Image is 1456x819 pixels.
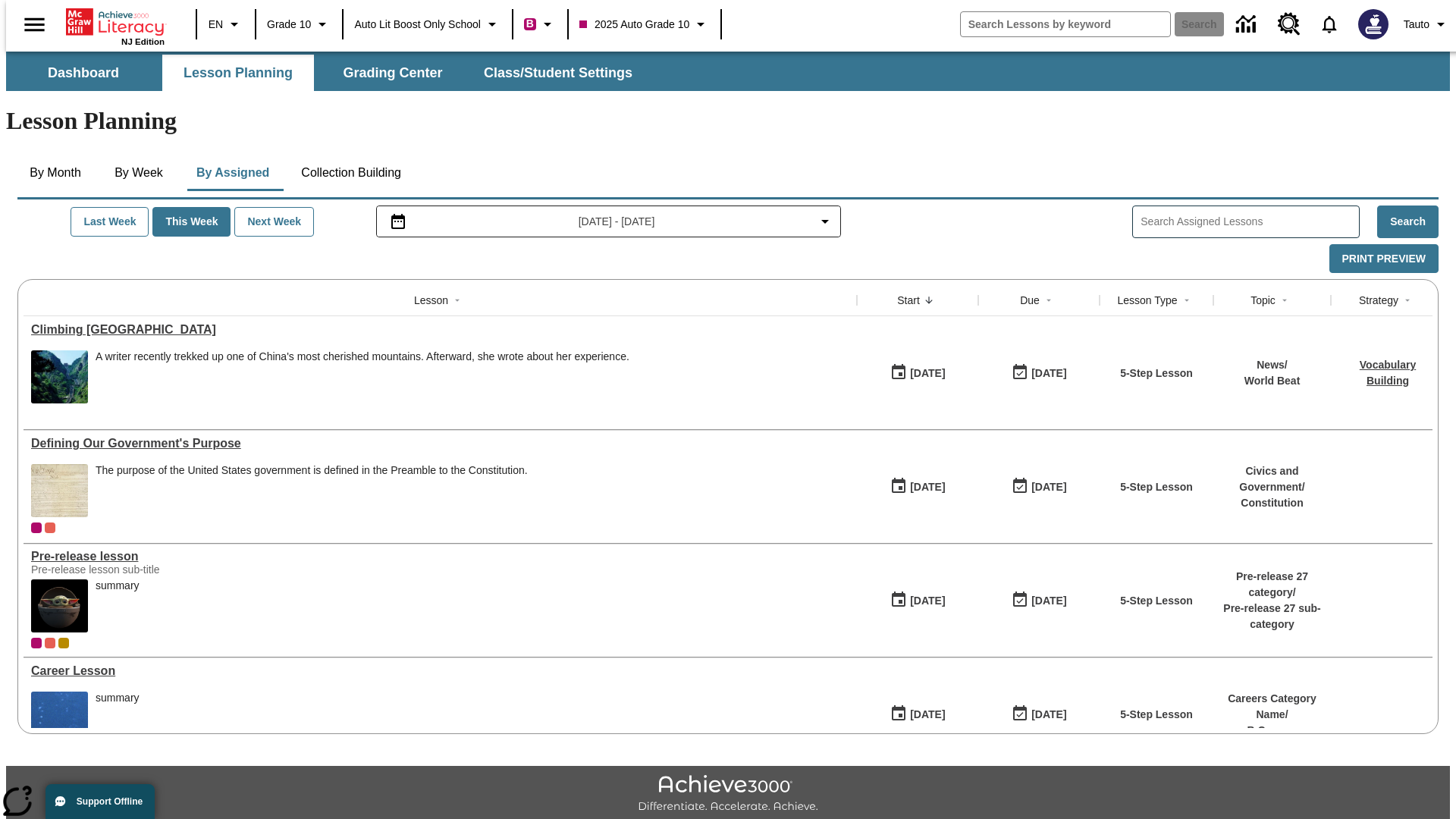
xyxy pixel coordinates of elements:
[1310,5,1349,44] a: Notifications
[1020,293,1040,308] div: Due
[31,692,88,745] img: fish
[31,464,88,517] img: This historic document written in calligraphic script on aged parchment, is the Preamble of the C...
[209,17,223,33] span: EN
[31,664,849,678] div: Career Lesson
[31,563,259,576] div: Pre-release lesson sub-title
[96,579,140,592] div: summary
[920,291,938,309] button: Sort
[1006,472,1072,501] button: 03/31/26: Last day the lesson can be accessed
[1221,601,1323,632] p: Pre-release 27 sub-category
[910,364,945,383] div: [DATE]
[1244,373,1301,389] p: World Beat
[1398,11,1456,38] button: Profile/Settings
[1117,293,1177,308] div: Lesson Type
[885,359,950,388] button: 07/22/25: First time the lesson was available
[121,37,165,46] span: NJ Edition
[1359,293,1398,308] div: Strategy
[12,2,57,47] button: Open side menu
[17,155,93,191] button: By Month
[910,705,945,724] div: [DATE]
[66,5,165,46] div: Home
[96,692,140,745] span: summary
[961,12,1170,36] input: search field
[573,11,716,38] button: Class: 2025 Auto Grade 10, Select your class
[1031,364,1066,383] div: [DATE]
[31,350,88,403] img: 6000 stone steps to climb Mount Tai in Chinese countryside
[1221,463,1323,495] p: Civics and Government /
[31,437,849,450] a: Defining Our Government's Purpose, Lessons
[885,586,950,615] button: 01/22/25: First time the lesson was available
[1120,366,1193,381] p: 5-Step Lesson
[1269,4,1310,45] a: Resource Center, Will open in new tab
[638,775,818,814] img: Achieve3000 Differentiate Accelerate Achieve
[317,55,469,91] button: Grading Center
[31,638,42,648] span: Current Class
[348,11,507,38] button: School: Auto Lit Boost only School, Select your school
[6,107,1450,135] h1: Lesson Planning
[383,212,835,231] button: Select the date range menu item
[31,323,849,337] a: Climbing Mount Tai, Lessons
[526,14,534,33] span: B
[71,207,149,237] button: Last Week
[96,464,528,517] span: The purpose of the United States government is defined in the Preamble to the Constitution.
[261,11,337,38] button: Grade: Grade 10, Select a grade
[1221,495,1323,511] p: Constitution
[1031,705,1066,724] div: [DATE]
[101,155,177,191] button: By Week
[162,55,314,91] button: Lesson Planning
[1006,700,1072,729] button: 01/17/26: Last day the lesson can be accessed
[1250,293,1276,308] div: Topic
[518,11,563,38] button: Boost Class color is violet red. Change class color
[1006,586,1072,615] button: 01/25/26: Last day the lesson can be accessed
[31,550,849,563] a: Pre-release lesson, Lessons
[1360,359,1416,387] a: Vocabulary Building
[1141,211,1359,233] input: Search Assigned Lessons
[8,55,159,91] button: Dashboard
[885,700,950,729] button: 01/13/25: First time the lesson was available
[897,293,920,308] div: Start
[1329,244,1439,274] button: Print Preview
[1178,291,1196,309] button: Sort
[45,784,155,819] button: Support Offline
[1006,359,1072,388] button: 06/30/26: Last day the lesson can be accessed
[1120,707,1193,723] p: 5-Step Lesson
[96,464,528,477] div: The purpose of the United States government is defined in the Preamble to the Constitution.
[31,522,42,533] div: Current Class
[234,207,314,237] button: Next Week
[45,522,55,533] div: OL 2025 Auto Grade 11
[1040,291,1058,309] button: Sort
[1398,291,1417,309] button: Sort
[202,11,250,38] button: Language: EN, Select a language
[96,350,629,403] div: A writer recently trekked up one of China's most cherished mountains. Afterward, she wrote about ...
[885,472,950,501] button: 07/01/25: First time the lesson was available
[1120,593,1193,609] p: 5-Step Lesson
[77,796,143,807] span: Support Offline
[1221,691,1323,723] p: Careers Category Name /
[472,55,645,91] button: Class/Student Settings
[1349,5,1398,44] button: Select a new avatar
[1377,206,1439,238] button: Search
[31,579,88,632] img: hero alt text
[96,350,629,363] div: A writer recently trekked up one of China's most cherished mountains. Afterward, she wrote about ...
[1221,569,1323,601] p: Pre-release 27 category /
[1404,17,1429,33] span: Tauto
[184,155,281,191] button: By Assigned
[579,17,689,33] span: 2025 Auto Grade 10
[58,638,69,648] div: New 2025 class
[31,550,849,563] div: Pre-release lesson
[152,207,231,237] button: This Week
[1244,357,1301,373] p: News /
[354,17,481,33] span: Auto Lit Boost only School
[45,638,55,648] div: OL 2025 Auto Grade 11
[96,579,140,632] div: summary
[289,155,413,191] button: Collection Building
[1120,479,1193,495] p: 5-Step Lesson
[6,52,1450,91] div: SubNavbar
[1358,9,1389,39] img: Avatar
